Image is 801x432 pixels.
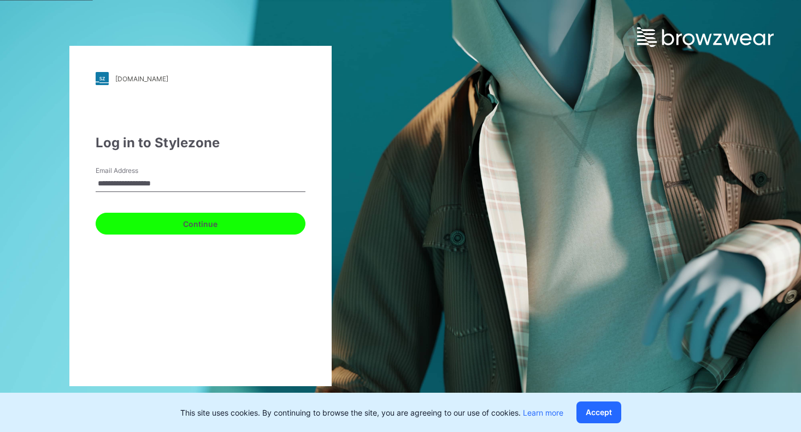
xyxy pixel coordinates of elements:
button: Accept [576,401,621,423]
button: Continue [96,213,305,235]
p: This site uses cookies. By continuing to browse the site, you are agreeing to our use of cookies. [180,407,563,418]
a: [DOMAIN_NAME] [96,72,305,85]
div: Log in to Stylezone [96,133,305,153]
label: Email Address [96,166,172,176]
img: browzwear-logo.e42bd6dac1945053ebaf764b6aa21510.svg [637,27,774,47]
div: [DOMAIN_NAME] [115,75,168,83]
img: stylezone-logo.562084cfcfab977791bfbf7441f1a819.svg [96,72,109,85]
a: Learn more [523,408,563,417]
